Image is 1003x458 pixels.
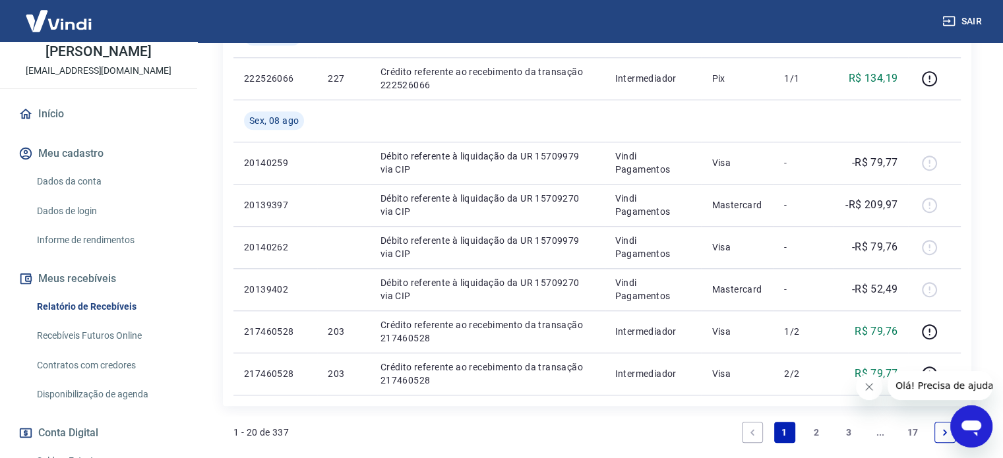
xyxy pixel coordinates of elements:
span: Olá! Precisa de ajuda? [8,9,111,20]
p: Intermediador [615,325,691,338]
p: -R$ 209,97 [845,197,897,213]
p: Débito referente à liquidação da UR 15709979 via CIP [380,234,594,260]
button: Meu cadastro [16,139,181,168]
p: 217460528 [244,325,307,338]
p: R$ 134,19 [849,71,898,86]
p: 222526066 [244,72,307,85]
p: 1 - 20 de 337 [233,426,289,439]
button: Sair [940,9,987,34]
p: 20140262 [244,241,307,254]
p: 1/1 [784,72,823,85]
p: Mastercard [712,283,763,296]
p: -R$ 52,49 [852,281,898,297]
a: Disponibilização de agenda [32,381,181,408]
p: 20139402 [244,283,307,296]
p: [EMAIL_ADDRESS][DOMAIN_NAME] [26,64,171,78]
p: -R$ 79,77 [852,155,898,171]
iframe: Fechar mensagem [856,374,882,400]
p: Visa [712,325,763,338]
a: Next page [934,422,956,443]
span: Sex, 08 ago [249,114,299,127]
p: Crédito referente ao recebimento da transação 222526066 [380,65,594,92]
p: [PERSON_NAME] [46,45,151,59]
p: 203 [328,325,359,338]
iframe: Mensagem da empresa [888,371,992,400]
p: Intermediador [615,72,691,85]
a: Jump forward [870,422,891,443]
p: Visa [712,241,763,254]
button: Conta Digital [16,418,181,447]
p: Vindi Pagamentos [615,234,691,260]
a: Dados de login [32,198,181,225]
p: Visa [712,156,763,169]
a: Início [16,100,181,129]
p: Intermediador [615,367,691,380]
p: Débito referente à liquidação da UR 15709270 via CIP [380,192,594,218]
img: Vindi [16,1,102,41]
p: - [784,198,823,212]
p: - [784,241,823,254]
p: Vindi Pagamentos [615,192,691,218]
p: 1/2 [784,325,823,338]
a: Recebíveis Futuros Online [32,322,181,349]
a: Previous page [742,422,763,443]
iframe: Botão para abrir a janela de mensagens [950,405,992,447]
p: 227 [328,72,359,85]
a: Informe de rendimentos [32,227,181,254]
p: 20139397 [244,198,307,212]
p: R$ 79,77 [855,366,897,382]
p: -R$ 79,76 [852,239,898,255]
p: Vindi Pagamentos [615,276,691,302]
p: 217460528 [244,367,307,380]
p: - [784,156,823,169]
p: Visa [712,367,763,380]
p: R$ 79,76 [855,324,897,339]
a: Page 17 [902,422,924,443]
p: 2/2 [784,367,823,380]
a: Contratos com credores [32,352,181,379]
ul: Pagination [737,416,961,448]
p: 203 [328,367,359,380]
a: Page 2 [806,422,827,443]
p: Crédito referente ao recebimento da transação 217460528 [380,360,594,387]
p: - [784,283,823,296]
a: Page 1 is your current page [774,422,795,443]
p: Mastercard [712,198,763,212]
p: Crédito referente ao recebimento da transação 217460528 [380,318,594,345]
a: Relatório de Recebíveis [32,293,181,320]
p: 20140259 [244,156,307,169]
button: Meus recebíveis [16,264,181,293]
a: Dados da conta [32,168,181,195]
p: Débito referente à liquidação da UR 15709979 via CIP [380,150,594,176]
p: Pix [712,72,763,85]
a: Page 3 [838,422,859,443]
p: Vindi Pagamentos [615,150,691,176]
p: Débito referente à liquidação da UR 15709270 via CIP [380,276,594,302]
